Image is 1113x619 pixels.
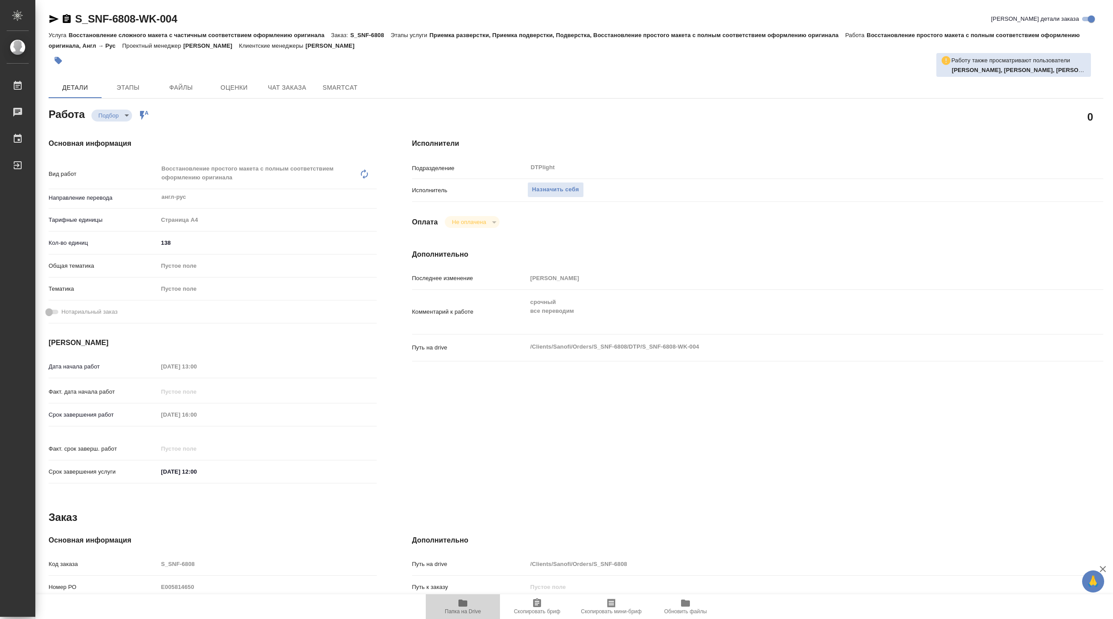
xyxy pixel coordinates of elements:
span: Детали [54,82,96,93]
input: Пустое поле [158,581,377,593]
p: Номер РО [49,583,158,592]
p: S_SNF-6808 [350,32,391,38]
p: Дата начала работ [49,362,158,371]
input: Пустое поле [158,408,235,421]
span: 🙏 [1086,572,1101,591]
button: Добавить тэг [49,51,68,70]
textarea: срочный все переводим [527,295,1046,327]
p: Путь на drive [412,560,527,569]
span: Обновить файлы [664,608,707,615]
span: SmartCat [319,82,361,93]
input: Пустое поле [158,385,235,398]
span: Скопировать мини-бриф [581,608,641,615]
input: ✎ Введи что-нибудь [158,465,235,478]
p: Общая тематика [49,262,158,270]
h4: Дополнительно [412,249,1103,260]
button: Скопировать ссылку для ЯМессенджера [49,14,59,24]
p: Комментарий к работе [412,308,527,316]
button: Подбор [96,112,121,119]
p: Услуга [49,32,68,38]
span: Назначить себя [532,185,579,195]
div: Пустое поле [158,258,377,273]
h2: Заказ [49,510,77,524]
p: Этапы услуги [391,32,430,38]
button: Не оплачена [449,218,488,226]
h4: Оплата [412,217,438,228]
p: Срок завершения работ [49,410,158,419]
textarea: /Clients/Sanofi/Orders/S_SNF-6808/DTP/S_SNF-6808-WK-004 [527,339,1046,354]
p: Проектный менеджер [122,42,183,49]
p: Работу также просматривают пользователи [951,56,1070,65]
p: Петрова Валерия, Васильева Наталья, Гусельников Роман [952,66,1086,75]
input: ✎ Введи что-нибудь [158,236,377,249]
span: Скопировать бриф [514,608,560,615]
button: Скопировать мини-бриф [574,594,648,619]
input: Пустое поле [158,442,235,455]
p: Тематика [49,285,158,293]
input: Пустое поле [527,558,1046,570]
p: [PERSON_NAME] [183,42,239,49]
span: Нотариальный заказ [61,308,117,316]
button: Папка на Drive [426,594,500,619]
button: Обновить файлы [648,594,723,619]
p: Тарифные единицы [49,216,158,224]
div: Страница А4 [158,213,377,228]
span: Оценки [213,82,255,93]
span: Этапы [107,82,149,93]
div: Пустое поле [161,262,366,270]
h4: Исполнители [412,138,1103,149]
button: Скопировать бриф [500,594,574,619]
div: Пустое поле [161,285,366,293]
input: Пустое поле [527,581,1046,593]
button: 🙏 [1082,570,1104,592]
p: Исполнитель [412,186,527,195]
button: Скопировать ссылку [61,14,72,24]
p: Направление перевода [49,194,158,202]
h4: Дополнительно [412,535,1103,546]
p: Код заказа [49,560,158,569]
div: Подбор [91,110,132,122]
p: Путь к заказу [412,583,527,592]
h2: 0 [1087,109,1093,124]
input: Пустое поле [158,360,235,373]
p: Вид работ [49,170,158,178]
div: Пустое поле [158,281,377,296]
p: Заказ: [331,32,350,38]
span: [PERSON_NAME] детали заказа [991,15,1079,23]
h4: Основная информация [49,138,377,149]
p: Факт. дата начала работ [49,387,158,396]
p: Путь на drive [412,343,527,352]
span: Папка на Drive [445,608,481,615]
a: S_SNF-6808-WK-004 [75,13,177,25]
p: Приемка разверстки, Приемка подверстки, Подверстка, Восстановление простого макета с полным соотв... [429,32,845,38]
p: Факт. срок заверш. работ [49,444,158,453]
p: Подразделение [412,164,527,173]
h4: [PERSON_NAME] [49,338,377,348]
p: Срок завершения услуги [49,467,158,476]
span: Файлы [160,82,202,93]
p: Последнее изменение [412,274,527,283]
p: Восстановление сложного макета с частичным соответствием оформлению оригинала [68,32,331,38]
p: [PERSON_NAME] [306,42,361,49]
span: Чат заказа [266,82,308,93]
p: Кол-во единиц [49,239,158,247]
h2: Работа [49,106,85,122]
div: Подбор [445,216,499,228]
b: [PERSON_NAME], [PERSON_NAME], [PERSON_NAME] [952,67,1105,73]
h4: Основная информация [49,535,377,546]
input: Пустое поле [527,272,1046,285]
p: Работа [845,32,867,38]
input: Пустое поле [158,558,377,570]
button: Назначить себя [527,182,584,197]
p: Клиентские менеджеры [239,42,306,49]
